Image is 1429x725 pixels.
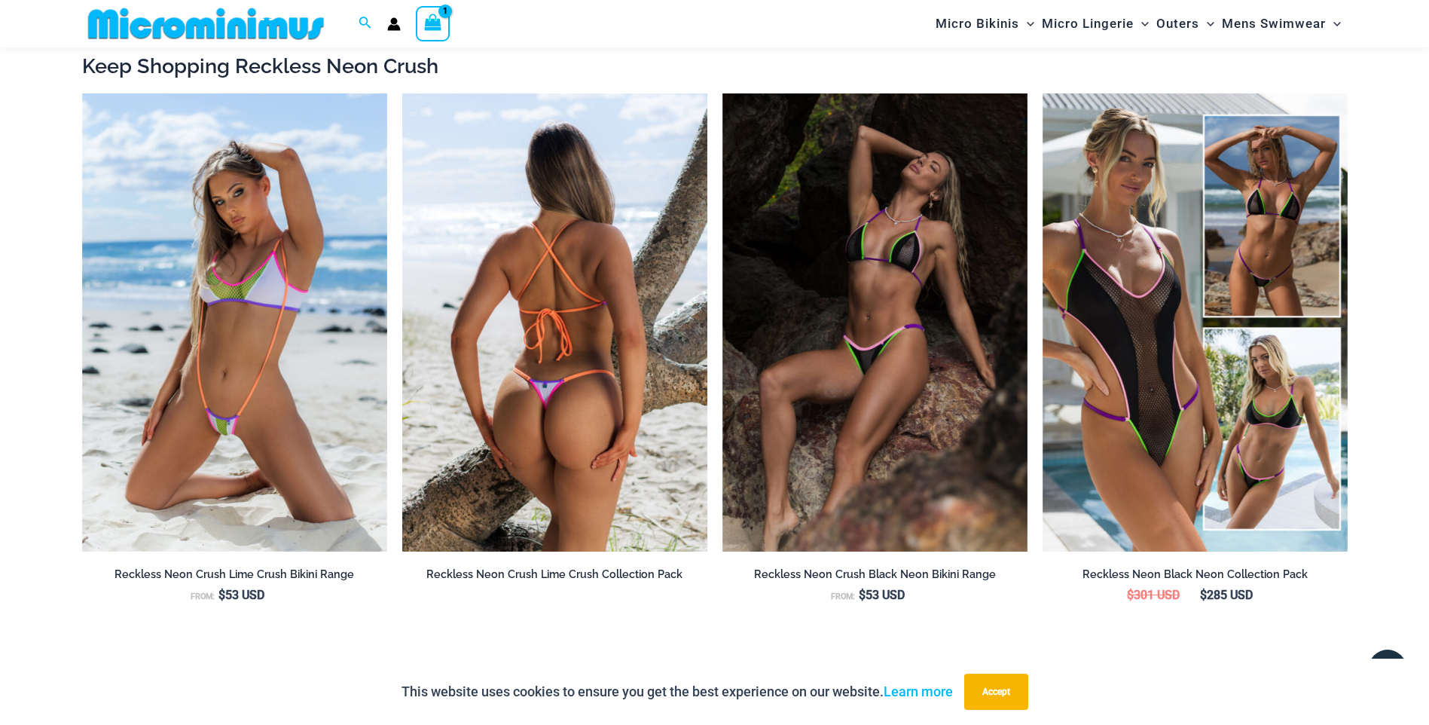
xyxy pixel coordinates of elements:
a: Reckless Neon Black Neon Collection Pack [1043,567,1348,587]
h2: Keep Shopping Reckless Neon Crush [82,53,1348,79]
bdi: 285 USD [1200,588,1253,602]
a: Micro LingerieMenu ToggleMenu Toggle [1038,5,1153,43]
img: Reckless Neon Crush Lime Crush 879 One Piece 04 [402,93,707,552]
span: Micro Bikinis [936,5,1019,43]
span: Menu Toggle [1134,5,1149,43]
h2: Reckless Neon Crush Black Neon Bikini Range [722,567,1027,582]
span: From: [191,592,215,601]
a: Learn more [884,684,953,699]
span: From: [831,592,855,601]
img: Reckless Neon Crush Black Neon 306 Tri Top 296 Cheeky 04 [722,93,1027,552]
a: Account icon link [387,17,401,31]
span: Menu Toggle [1326,5,1341,43]
nav: Site Navigation [930,2,1348,45]
img: Reckless Neon Crush Lime Crush 349 Crop Top 4561 Sling 05 [82,93,387,552]
bdi: 301 USD [1127,588,1180,602]
a: Reckless Neon Crush Lime Crush Collection PackReckless Neon Crush Lime Crush 879 One Piece 04Reck... [402,93,707,552]
span: Mens Swimwear [1222,5,1326,43]
a: Mens SwimwearMenu ToggleMenu Toggle [1218,5,1345,43]
a: OutersMenu ToggleMenu Toggle [1153,5,1218,43]
span: $ [1127,588,1134,602]
a: Reckless Neon Crush Black Neon 306 Tri Top 296 Cheeky 04Reckless Neon Crush Black Neon 349 Crop T... [722,93,1027,552]
h2: Reckless Neon Black Neon Collection Pack [1043,567,1348,582]
p: This website uses cookies to ensure you get the best experience on our website. [402,681,953,703]
span: $ [859,588,866,602]
h2: Reckless Neon Crush Lime Crush Collection Pack [402,567,707,582]
span: Micro Lingerie [1042,5,1134,43]
span: $ [1200,588,1207,602]
span: Outers [1156,5,1199,43]
img: Collection Pack [1043,93,1348,552]
bdi: 53 USD [218,588,264,602]
span: $ [218,588,225,602]
a: Reckless Neon Crush Lime Crush Bikini Range [82,567,387,587]
button: Accept [964,674,1028,710]
a: Micro BikinisMenu ToggleMenu Toggle [932,5,1038,43]
a: Collection PackTop BTop B [1043,93,1348,552]
img: MM SHOP LOGO FLAT [82,7,330,41]
a: Search icon link [359,14,372,33]
span: Menu Toggle [1019,5,1034,43]
a: Reckless Neon Crush Lime Crush 349 Crop Top 4561 Sling 05Reckless Neon Crush Lime Crush 349 Crop ... [82,93,387,552]
a: Reckless Neon Crush Black Neon Bikini Range [722,567,1027,587]
a: View Shopping Cart, 1 items [416,6,450,41]
bdi: 53 USD [859,588,905,602]
a: Reckless Neon Crush Lime Crush Collection Pack [402,567,707,587]
span: Menu Toggle [1199,5,1214,43]
h2: Reckless Neon Crush Lime Crush Bikini Range [82,567,387,582]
